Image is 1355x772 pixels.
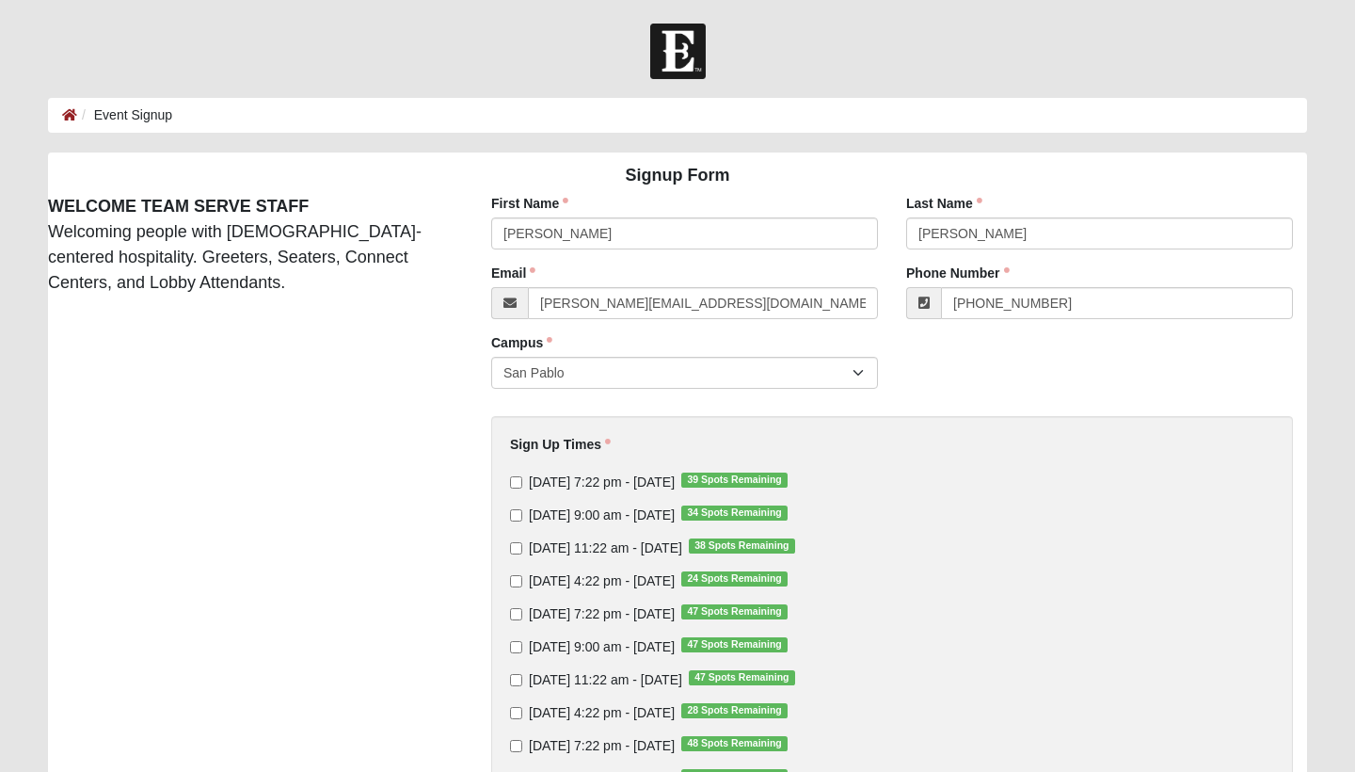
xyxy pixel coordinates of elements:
[681,473,788,488] span: 39 Spots Remaining
[510,707,522,719] input: [DATE] 4:22 pm - [DATE]28 Spots Remaining
[529,639,675,654] span: [DATE] 9:00 am - [DATE]
[510,575,522,587] input: [DATE] 4:22 pm - [DATE]24 Spots Remaining
[529,507,675,523] span: [DATE] 9:00 am - [DATE]
[529,474,675,490] span: [DATE] 7:22 pm - [DATE]
[529,705,675,720] span: [DATE] 4:22 pm - [DATE]
[681,506,788,521] span: 34 Spots Remaining
[689,539,795,554] span: 38 Spots Remaining
[906,194,982,213] label: Last Name
[906,264,1010,282] label: Phone Number
[34,194,463,296] div: Welcoming people with [DEMOGRAPHIC_DATA]-centered hospitality. Greeters, Seaters, Connect Centers...
[510,542,522,555] input: [DATE] 11:22 am - [DATE]38 Spots Remaining
[510,674,522,686] input: [DATE] 11:22 am - [DATE]47 Spots Remaining
[529,573,675,588] span: [DATE] 4:22 pm - [DATE]
[77,105,172,125] li: Event Signup
[491,264,535,282] label: Email
[681,571,788,587] span: 24 Spots Remaining
[48,197,309,216] strong: WELCOME TEAM SERVE STAFF
[491,333,552,352] label: Campus
[510,509,522,522] input: [DATE] 9:00 am - [DATE]34 Spots Remaining
[48,166,1307,186] h4: Signup Form
[529,540,682,555] span: [DATE] 11:22 am - [DATE]
[529,606,675,621] span: [DATE] 7:22 pm - [DATE]
[650,24,706,79] img: Church of Eleven22 Logo
[510,435,611,454] label: Sign Up Times
[681,637,788,652] span: 47 Spots Remaining
[510,476,522,489] input: [DATE] 7:22 pm - [DATE]39 Spots Remaining
[510,641,522,653] input: [DATE] 9:00 am - [DATE]47 Spots Remaining
[529,672,682,687] span: [DATE] 11:22 am - [DATE]
[491,194,568,213] label: First Name
[689,670,795,685] span: 47 Spots Remaining
[681,703,788,718] span: 28 Spots Remaining
[510,608,522,620] input: [DATE] 7:22 pm - [DATE]47 Spots Remaining
[681,736,788,751] span: 48 Spots Remaining
[529,738,675,753] span: [DATE] 7:22 pm - [DATE]
[510,740,522,752] input: [DATE] 7:22 pm - [DATE]48 Spots Remaining
[681,604,788,619] span: 47 Spots Remaining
